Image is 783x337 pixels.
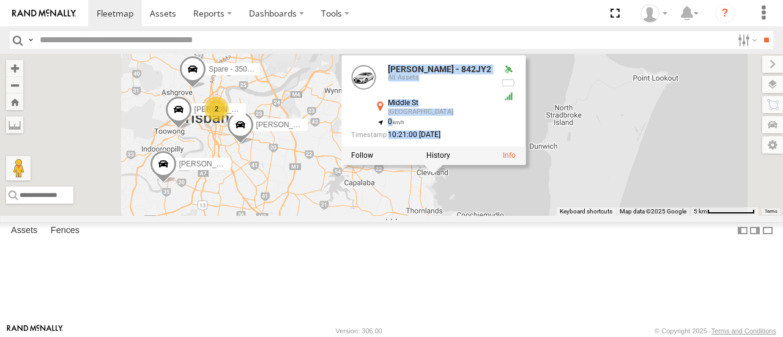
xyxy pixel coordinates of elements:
a: [PERSON_NAME] - 842JY2 [388,65,491,75]
label: Dock Summary Table to the Left [737,222,749,240]
button: Drag Pegman onto the map to open Street View [6,156,31,180]
i: ? [715,4,735,23]
label: Assets [5,223,43,240]
a: View Asset Details [351,65,376,90]
button: Keyboard shortcuts [560,207,612,216]
label: Measure [6,116,23,133]
label: Search Query [26,31,35,49]
div: All Assets [388,75,491,82]
div: GSM Signal = 5 [501,92,516,102]
label: Dock Summary Table to the Right [749,222,761,240]
span: Spare - 350FB3 [209,65,261,73]
div: 2 [204,97,229,121]
button: Zoom out [6,76,23,94]
button: Map Scale: 5 km per 74 pixels [690,207,759,216]
label: Map Settings [762,136,783,154]
span: [PERSON_NAME] - 017IP4 [179,160,269,169]
button: Zoom in [6,60,23,76]
span: 0 [388,118,404,127]
span: [PERSON_NAME] 019IP4 - Hilux [195,106,303,114]
div: Version: 306.00 [336,327,382,335]
button: Zoom Home [6,94,23,110]
label: Fences [45,223,86,240]
a: View Asset Details [503,152,516,160]
div: No battery health information received from this device. [501,78,516,88]
span: Map data ©2025 Google [620,208,686,215]
div: Date/time of location update [351,131,491,139]
div: Valid GPS Fix [501,65,516,75]
div: © Copyright 2025 - [655,327,776,335]
label: Search Filter Options [733,31,759,49]
a: Terms (opens in new tab) [765,209,777,213]
label: Hide Summary Table [762,222,774,240]
a: Terms and Conditions [711,327,776,335]
div: [GEOGRAPHIC_DATA] [388,109,491,116]
a: Visit our Website [7,325,63,337]
div: Middle St [388,100,491,108]
label: Realtime tracking of Asset [351,152,373,160]
div: Marco DiBenedetto [636,4,672,23]
label: View Asset History [426,152,450,160]
span: 5 km [694,208,707,215]
img: rand-logo.svg [12,9,76,18]
span: [PERSON_NAME] [256,120,317,129]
